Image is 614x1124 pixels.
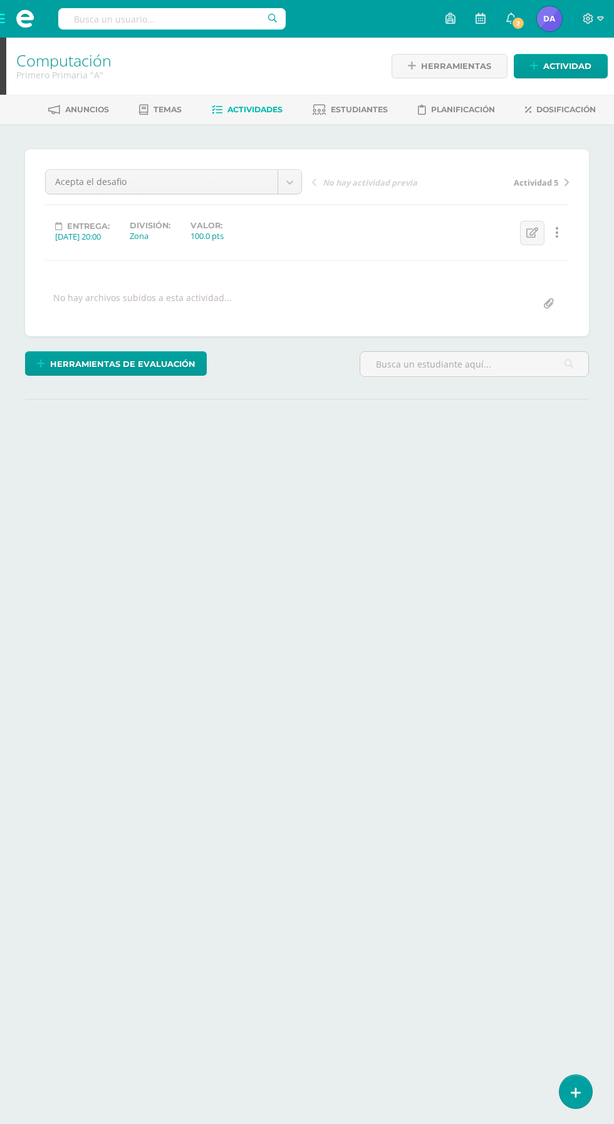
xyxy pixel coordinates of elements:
a: Herramientas [392,54,507,78]
span: Anuncios [65,105,109,114]
a: Estudiantes [313,100,388,120]
a: Actividad 5 [440,176,569,188]
span: Herramientas [421,55,491,78]
span: Entrega: [67,221,110,231]
div: Primero Primaria 'A' [16,69,375,81]
a: Actividades [212,100,283,120]
span: Temas [153,105,182,114]
div: 100.0 pts [190,230,224,241]
span: Planificación [431,105,495,114]
a: Herramientas de evaluación [25,351,207,376]
span: Acepta el desafio [55,170,268,194]
img: 746ac40fa38bec72d7f89dcbbfd4af6a.png [537,6,562,31]
div: Zona [130,230,170,241]
input: Busca un usuario... [58,8,286,29]
span: No hay actividad previa [323,177,417,188]
a: Dosificación [525,100,596,120]
span: Actividad 5 [514,177,558,188]
a: Planificación [418,100,495,120]
a: Temas [139,100,182,120]
input: Busca un estudiante aquí... [360,352,588,376]
h1: Computación [16,51,375,69]
label: División: [130,221,170,230]
span: Actividades [227,105,283,114]
span: Dosificación [536,105,596,114]
a: Anuncios [48,100,109,120]
label: Valor: [190,221,224,230]
span: 2 [511,16,525,30]
a: Computación [16,50,112,71]
a: Acepta el desafio [46,170,301,194]
div: No hay archivos subidos a esta actividad... [53,292,232,316]
a: Actividad [514,54,608,78]
span: Estudiantes [331,105,388,114]
span: Herramientas de evaluación [50,353,195,376]
div: [DATE] 20:00 [55,231,110,242]
span: Actividad [543,55,591,78]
